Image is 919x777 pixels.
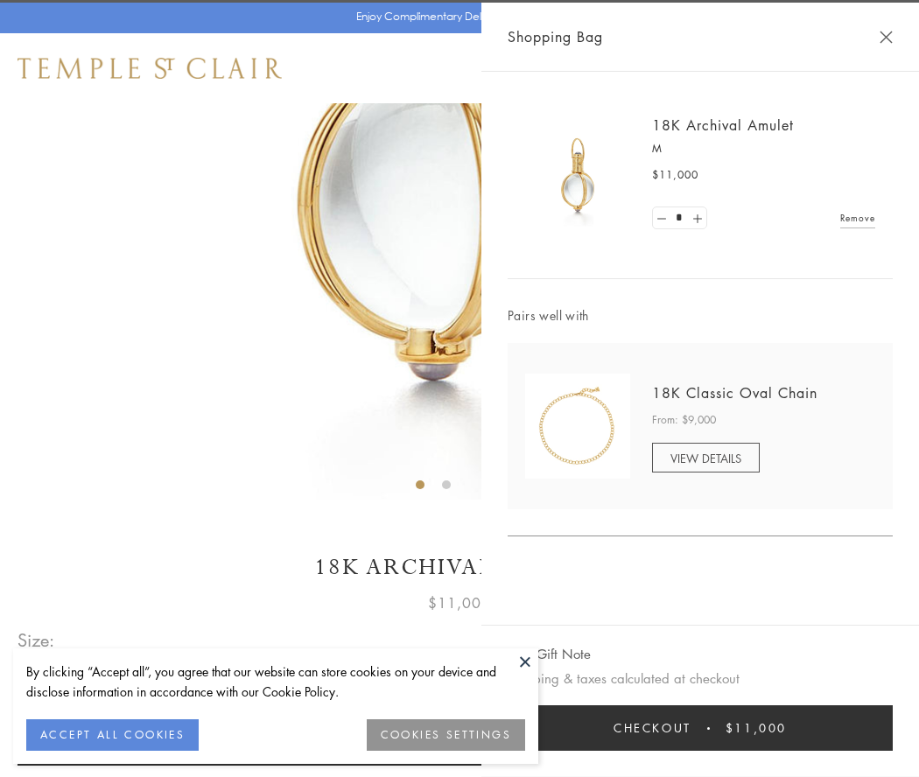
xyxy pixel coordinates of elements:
[525,122,630,227] img: 18K Archival Amulet
[18,58,282,79] img: Temple St. Clair
[726,718,787,738] span: $11,000
[840,208,875,227] a: Remove
[525,374,630,479] img: N88865-OV18
[18,552,901,583] h1: 18K Archival Amulet
[652,166,698,184] span: $11,000
[652,115,794,135] a: 18K Archival Amulet
[614,718,691,738] span: Checkout
[508,305,893,325] span: Pairs well with
[508,668,893,689] p: Shipping & taxes calculated at checkout
[652,411,716,429] span: From: $9,000
[26,719,199,751] button: ACCEPT ALL COOKIES
[653,207,670,229] a: Set quantity to 0
[428,591,491,614] span: $11,000
[356,8,555,25] p: Enjoy Complimentary Delivery & Returns
[652,383,817,402] a: 18K Classic Oval Chain
[670,450,741,466] span: VIEW DETAILS
[508,705,893,751] button: Checkout $11,000
[508,25,603,48] span: Shopping Bag
[688,207,705,229] a: Set quantity to 2
[18,626,56,654] span: Size:
[880,31,893,44] button: Close Shopping Bag
[652,443,760,472] a: VIEW DETAILS
[26,661,525,702] div: By clicking “Accept all”, you agree that our website can store cookies on your device and disclos...
[367,719,525,751] button: COOKIES SETTINGS
[508,643,591,665] button: Add Gift Note
[652,140,875,157] p: M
